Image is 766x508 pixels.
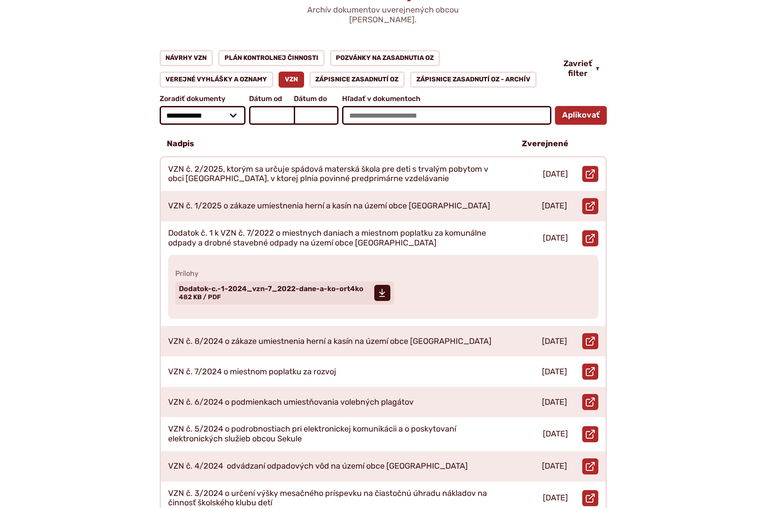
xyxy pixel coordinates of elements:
[160,95,246,103] span: Zoradiť dokumenty
[168,489,501,508] p: VZN č. 3/2024 o určení výšky mesačného príspevku na čiastočnú úhradu nákladov na činnosť školskéh...
[218,50,325,66] a: Plán kontrolnej činnosti
[542,201,567,211] p: [DATE]
[168,367,336,377] p: VZN č. 7/2024 o miestnom poplatku za rozvoj
[330,50,440,66] a: Pozvánky na zasadnutia OZ
[168,165,501,184] p: VZN č. 2/2025, ktorým sa určuje spádová materská škola pre deti s trvalým pobytom v obci [GEOGRAP...
[543,169,568,179] p: [DATE]
[563,59,592,78] span: Zavrieť filter
[168,337,491,347] p: VZN č. 8/2024 o zákaze umiestnenia herní a kasín na území obce [GEOGRAPHIC_DATA]
[167,139,194,149] p: Nadpis
[168,398,414,407] p: VZN č. 6/2024 o podmienkach umiestňovania volebných plagátov
[276,5,491,25] p: Archív dokumentov uverejnených obcou [PERSON_NAME].
[410,72,537,88] a: Zápisnice zasadnutí OZ - ARCHÍV
[160,106,246,125] select: Zoradiť dokumenty
[279,72,304,88] a: VZN
[175,269,591,278] span: Prílohy
[168,461,468,471] p: VZN č. 4/2024 odvádzaní odpadových vôd na území obce [GEOGRAPHIC_DATA]
[556,59,607,78] button: Zavrieť filter
[542,337,567,347] p: [DATE]
[179,285,364,292] span: Dodatok-c.-1-2024_vzn-7_2022-dane-a-ko-ort4ko
[168,201,490,211] p: VZN č. 1/2025 o zákaze umiestnenia herní a kasín na území obce [GEOGRAPHIC_DATA]
[522,139,568,149] p: Zverejnené
[555,106,607,125] button: Aplikovať
[342,106,551,125] input: Hľadať v dokumentoch
[160,50,213,66] a: Návrhy VZN
[249,95,294,103] span: Dátum od
[179,293,221,301] span: 482 KB / PDF
[160,72,274,88] a: Verejné vyhlášky a oznamy
[168,229,501,248] p: Dodatok č. 1 k VZN č. 7/2022 o miestnych daniach a miestnom poplatku za komunálne odpady a drobné...
[342,95,551,103] span: Hľadať v dokumentoch
[294,95,339,103] span: Dátum do
[168,424,501,444] p: VZN č. 5/2024 o podrobnostiach pri elektronickej komunikácii a o poskytovaní elektronických služi...
[542,398,567,407] p: [DATE]
[309,72,405,88] a: Zápisnice zasadnutí OZ
[249,106,294,125] input: Dátum od
[294,106,339,125] input: Dátum do
[543,493,568,503] p: [DATE]
[543,429,568,439] p: [DATE]
[543,233,568,243] p: [DATE]
[542,367,567,377] p: [DATE]
[175,281,394,305] a: Dodatok-c.-1-2024_vzn-7_2022-dane-a-ko-ort4ko 482 KB / PDF
[542,461,567,471] p: [DATE]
